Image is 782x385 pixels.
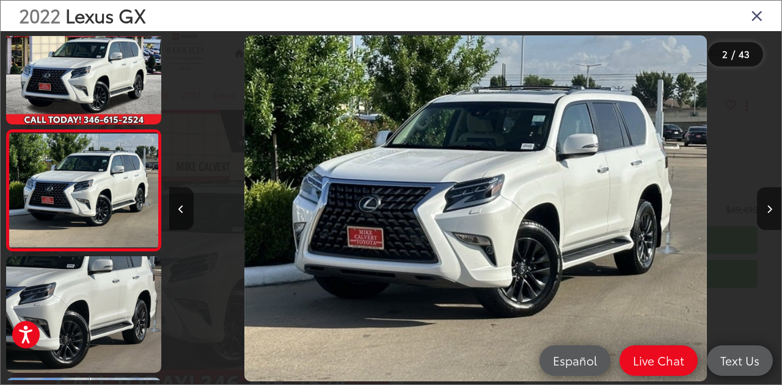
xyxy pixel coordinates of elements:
img: 2022 Lexus GX 460 [4,256,163,374]
i: Close gallery [751,7,763,23]
img: 2022 Lexus GX 460 [244,35,707,382]
a: Live Chat [619,345,698,376]
button: Next image [757,187,781,230]
span: 43 [739,47,750,60]
img: 2022 Lexus GX 460 [8,134,159,247]
span: Live Chat [627,353,690,368]
span: 2022 [19,2,60,28]
span: / [730,50,736,59]
span: Text Us [714,353,766,368]
a: Text Us [707,345,773,376]
div: 2022 Lexus GX 460 1 [169,35,781,382]
span: Lexus GX [65,2,146,28]
img: 2022 Lexus GX 460 [4,7,163,126]
span: 2 [722,47,728,60]
button: Previous image [169,187,194,230]
a: Español [539,345,610,376]
span: Español [547,353,603,368]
